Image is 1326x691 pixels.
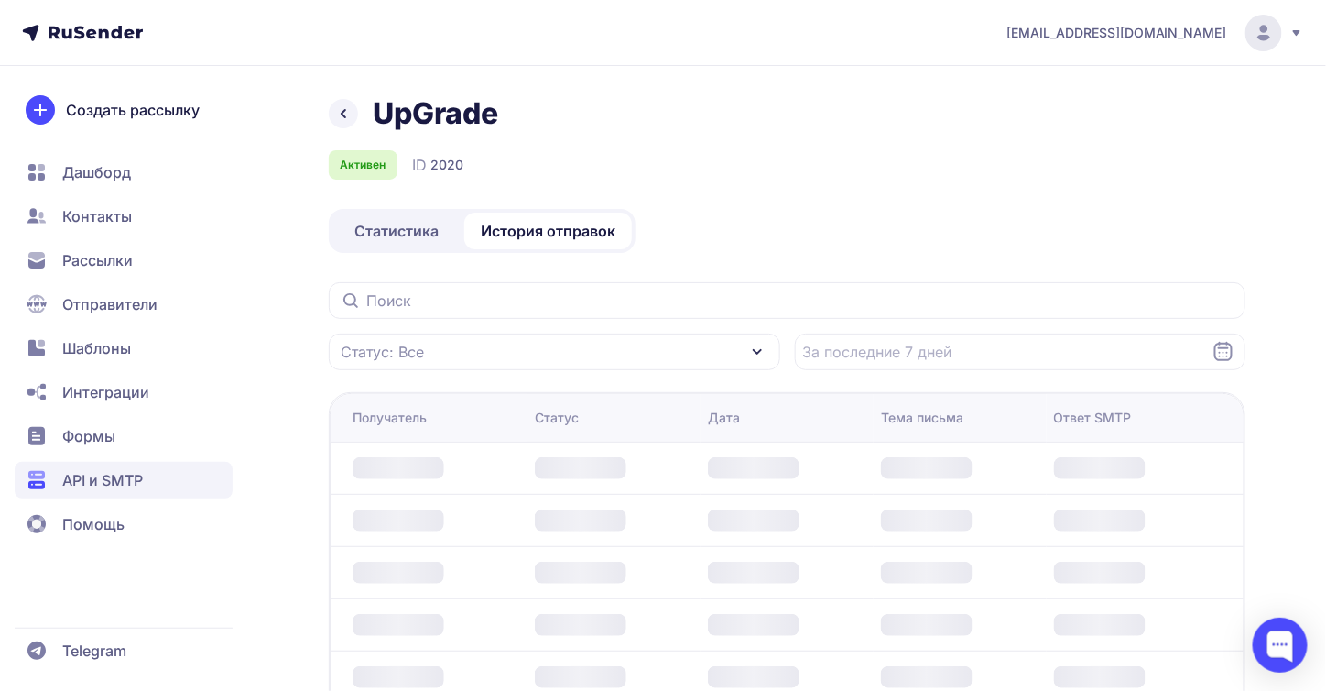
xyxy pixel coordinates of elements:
div: Дата [708,409,740,427]
span: [EMAIL_ADDRESS][DOMAIN_NAME] [1006,24,1227,42]
span: 2020 [430,156,463,174]
div: Получатель [353,409,427,427]
span: Telegram [62,640,126,662]
div: Тема письма [881,409,963,427]
span: Создать рассылку [66,99,200,121]
span: Отправители [62,293,158,315]
span: API и SMTP [62,469,143,491]
h1: UpGrade [373,95,498,132]
div: ID [412,154,463,176]
span: Дашборд [62,161,131,183]
a: Telegram [15,632,233,669]
a: История отправок [464,213,632,249]
input: Datepicker input [795,334,1246,370]
span: Рассылки [62,249,133,271]
span: Помощь [62,513,125,535]
div: Статус [535,409,579,427]
span: Формы [62,425,115,447]
span: Шаблоны [62,337,131,359]
span: Активен [341,158,386,172]
span: Статус: Все [341,341,424,363]
div: Ответ SMTP [1054,409,1132,427]
span: Контакты [62,205,132,227]
input: Поиск [329,282,1245,319]
a: Статистика [332,213,461,249]
span: История отправок [481,220,615,242]
span: Интеграции [62,381,149,403]
span: Статистика [354,220,439,242]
